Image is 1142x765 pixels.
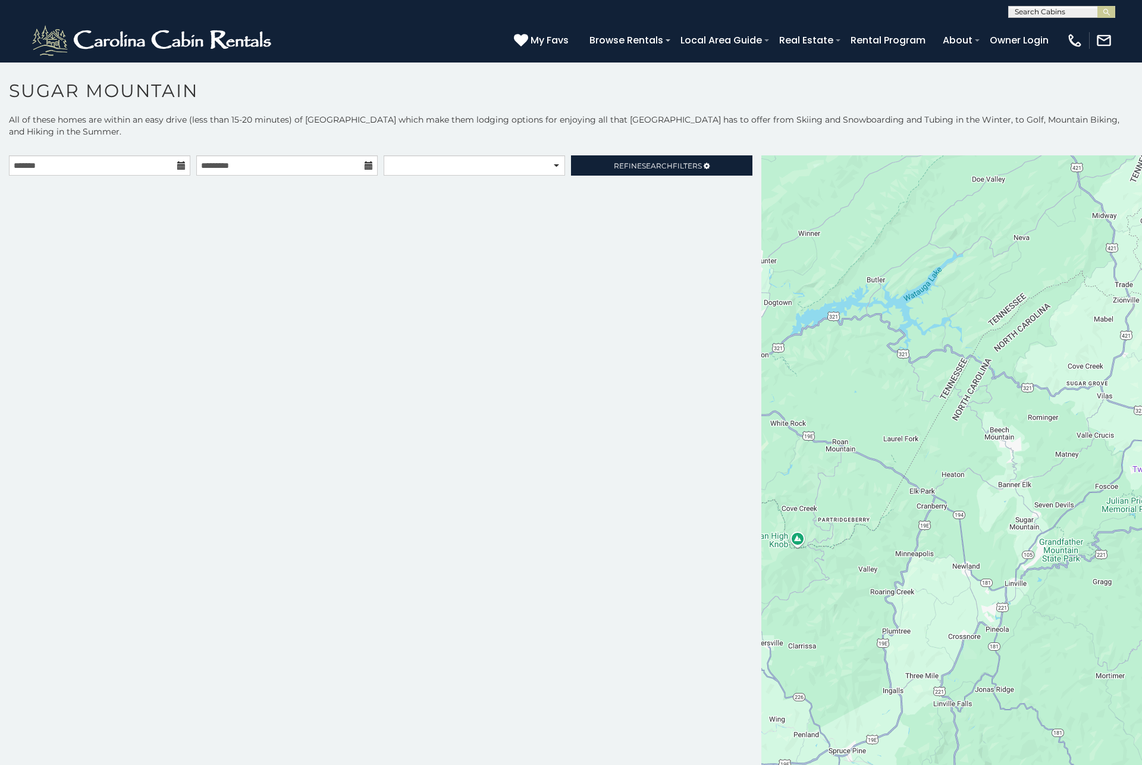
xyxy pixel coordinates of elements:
span: My Favs [531,33,569,48]
a: Owner Login [984,30,1055,51]
a: Real Estate [773,30,839,51]
a: My Favs [514,33,572,48]
a: Local Area Guide [674,30,768,51]
a: Rental Program [845,30,931,51]
a: Browse Rentals [583,30,669,51]
img: mail-regular-white.png [1096,32,1112,49]
img: phone-regular-white.png [1066,32,1083,49]
a: About [937,30,978,51]
a: RefineSearchFilters [571,155,752,176]
img: White-1-2.png [30,23,277,58]
span: Search [642,161,673,170]
span: Refine Filters [614,161,702,170]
